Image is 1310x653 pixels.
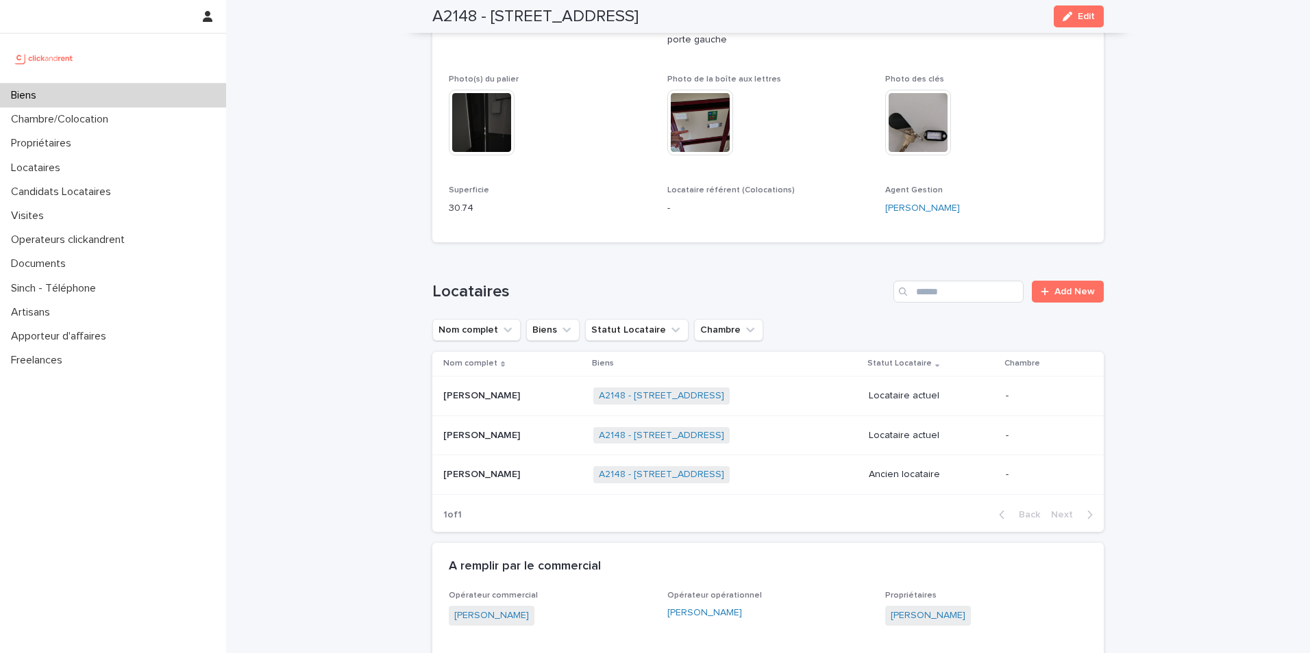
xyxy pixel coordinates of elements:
[5,330,117,343] p: Apporteur d'affaires
[1054,287,1095,296] span: Add New
[1006,390,1082,402] p: -
[1004,356,1040,371] p: Chambre
[869,430,996,441] p: Locataire actuel
[5,137,82,150] p: Propriétaires
[599,430,724,441] a: A2148 - [STREET_ADDRESS]
[5,89,47,102] p: Biens
[449,75,519,84] span: Photo(s) du palier
[1046,509,1104,521] button: Next
[885,201,960,216] a: [PERSON_NAME]
[449,591,538,600] span: Opérateur commercial
[667,591,762,600] span: Opérateur opérationnel
[432,376,1104,415] tr: [PERSON_NAME][PERSON_NAME] A2148 - [STREET_ADDRESS] Locataire actuel-
[988,509,1046,521] button: Back
[5,113,119,126] p: Chambre/Colocation
[449,559,601,574] h2: A remplir par le commercial
[5,306,61,319] p: Artisans
[1078,12,1095,21] span: Edit
[5,162,71,175] p: Locataires
[667,186,795,194] span: Locataire référent (Colocations)
[592,356,614,371] p: Biens
[869,469,996,481] p: Ancien locataire
[867,356,932,371] p: Statut Locataire
[5,257,77,270] p: Documents
[885,186,943,194] span: Agent Gestion
[5,354,73,367] p: Freelances
[885,591,937,600] span: Propriétaires
[443,387,523,402] p: [PERSON_NAME]
[599,390,724,402] a: A2148 - [STREET_ADDRESS]
[432,7,639,27] h2: A2148 - [STREET_ADDRESS]
[1011,510,1040,520] span: Back
[432,455,1104,495] tr: [PERSON_NAME][PERSON_NAME] A2148 - [STREET_ADDRESS] Ancien locataire-
[1032,281,1104,303] a: Add New
[443,466,523,481] p: [PERSON_NAME]
[1051,510,1081,520] span: Next
[667,606,742,620] a: [PERSON_NAME]
[432,498,473,532] p: 1 of 1
[694,319,763,341] button: Chambre
[443,427,523,441] p: [PERSON_NAME]
[1054,5,1104,27] button: Edit
[1006,469,1082,481] p: -
[11,44,77,72] img: UCB0brd3T0yccxBKYDjQ
[526,319,580,341] button: Biens
[5,209,55,222] p: Visites
[893,281,1024,303] input: Search
[454,609,529,623] a: [PERSON_NAME]
[891,609,965,623] a: [PERSON_NAME]
[432,319,521,341] button: Nom complet
[432,282,888,302] h1: Locataires
[449,201,651,216] p: 30.74
[885,75,944,84] span: Photo des clés
[5,233,136,246] p: Operateurs clickandrent
[599,469,724,481] a: A2148 - [STREET_ADDRESS]
[667,75,781,84] span: Photo de la boîte aux lettres
[869,390,996,402] p: Locataire actuel
[432,415,1104,455] tr: [PERSON_NAME][PERSON_NAME] A2148 - [STREET_ADDRESS] Locataire actuel-
[449,186,489,194] span: Superficie
[5,185,122,199] p: Candidats Locataires
[443,356,497,371] p: Nom complet
[667,201,869,216] p: -
[1006,430,1082,441] p: -
[5,282,107,295] p: Sinch - Téléphone
[585,319,689,341] button: Statut Locataire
